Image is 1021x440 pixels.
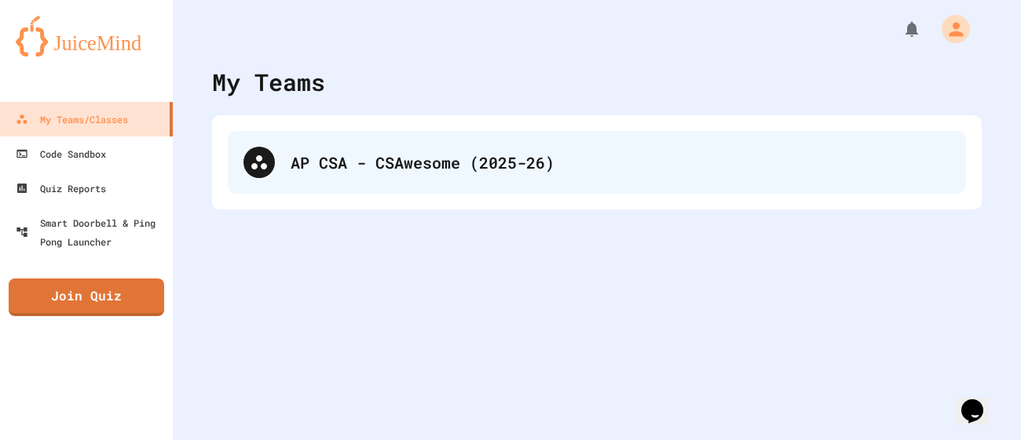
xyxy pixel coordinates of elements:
[16,179,106,198] div: Quiz Reports
[16,16,157,56] img: logo-orange.svg
[9,278,164,316] a: Join Quiz
[228,131,966,194] div: AP CSA - CSAwesome (2025-26)
[16,144,106,163] div: Code Sandbox
[16,110,128,129] div: My Teams/Classes
[291,151,950,174] div: AP CSA - CSAwesome (2025-26)
[955,377,1005,424] iframe: chat widget
[16,213,167,251] div: Smart Doorbell & Ping Pong Launcher
[212,64,325,100] div: My Teams
[873,16,925,42] div: My Notifications
[925,11,974,47] div: My Account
